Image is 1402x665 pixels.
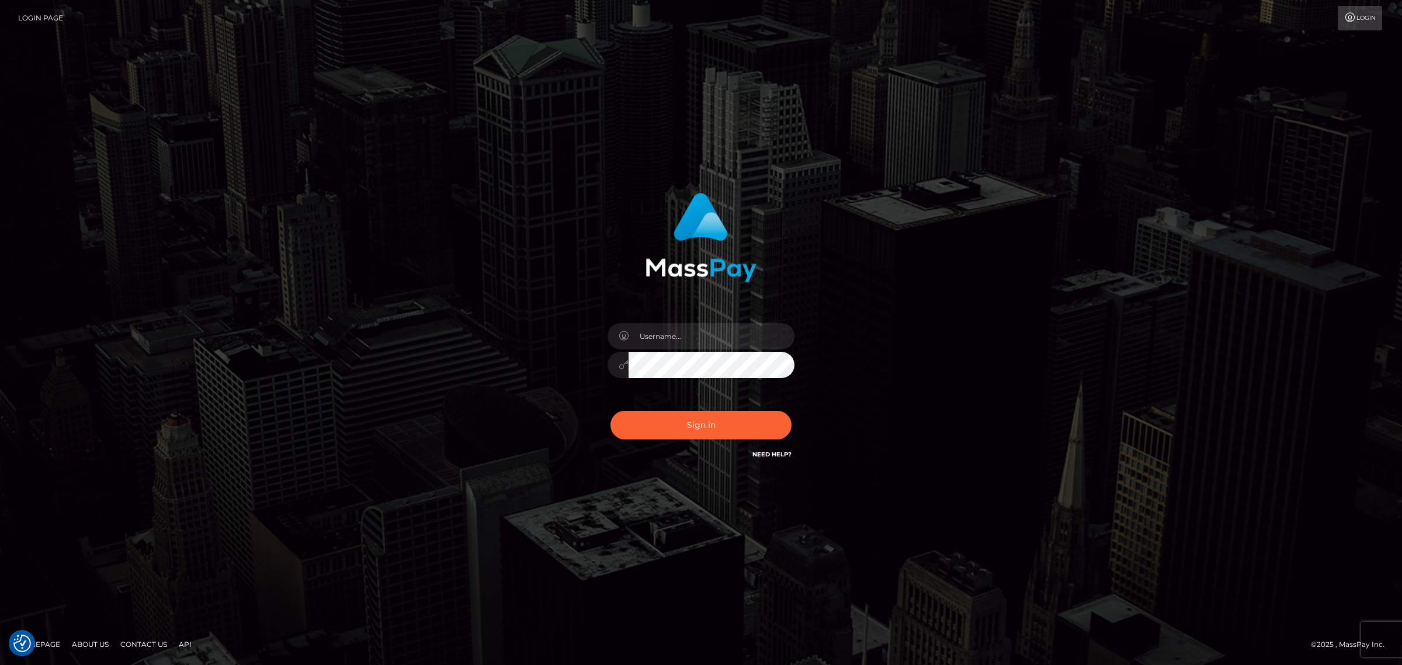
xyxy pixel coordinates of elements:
img: MassPay Login [646,193,756,282]
a: Login [1338,6,1382,30]
button: Consent Preferences [13,635,31,652]
a: Contact Us [116,635,172,653]
div: © 2025 , MassPay Inc. [1311,638,1393,651]
a: Need Help? [752,451,792,458]
a: Login Page [18,6,63,30]
a: Homepage [13,635,65,653]
button: Sign in [610,411,792,439]
a: API [174,635,196,653]
input: Username... [629,323,794,349]
a: About Us [67,635,113,653]
img: Revisit consent button [13,635,31,652]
